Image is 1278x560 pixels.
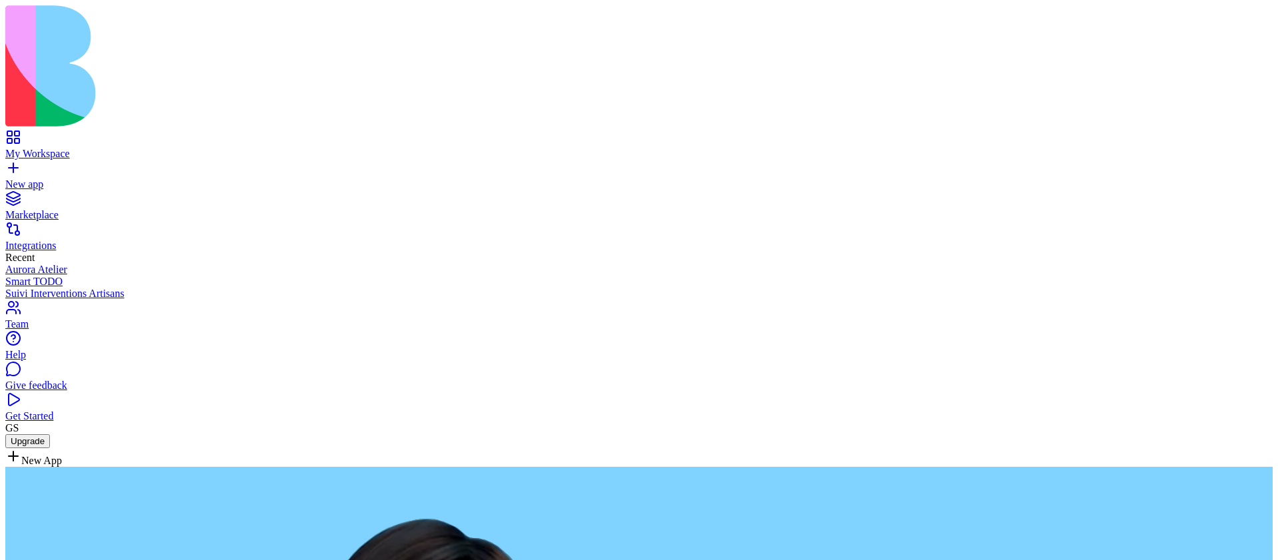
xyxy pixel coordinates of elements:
a: New app [5,166,1273,190]
span: GS [5,422,19,433]
span: New App [21,455,62,466]
a: Give feedback [5,368,1273,392]
div: New app [5,178,1273,190]
div: Get Started [5,410,1273,422]
span: Recent [5,252,35,263]
div: Give feedback [5,380,1273,392]
a: Get Started [5,398,1273,422]
div: Team [5,318,1273,330]
a: Integrations [5,228,1273,252]
a: Aurora Atelier [5,264,1273,276]
a: Marketplace [5,197,1273,221]
a: Smart TODO [5,276,1273,288]
a: Suivi Interventions Artisans [5,288,1273,300]
a: My Workspace [5,136,1273,160]
a: Help [5,337,1273,361]
a: Team [5,306,1273,330]
div: Integrations [5,240,1273,252]
img: logo [5,5,540,127]
div: My Workspace [5,148,1273,160]
div: Marketplace [5,209,1273,221]
button: Upgrade [5,434,50,448]
div: Help [5,349,1273,361]
a: Upgrade [5,435,50,446]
